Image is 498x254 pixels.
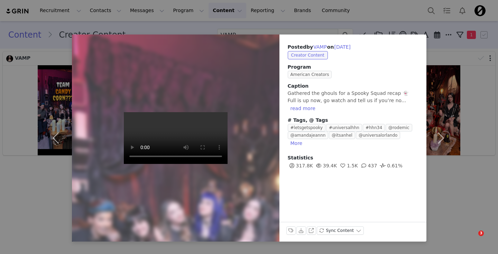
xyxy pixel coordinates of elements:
[464,231,481,247] iframe: Intercom live chat
[317,226,364,235] button: Sync Content
[288,139,305,147] button: More
[329,131,355,139] span: @itsanhel
[288,83,309,89] span: Caption
[288,104,318,113] button: read more
[334,43,351,51] button: [DATE]
[360,163,377,168] span: 437
[478,231,484,236] span: 3
[379,163,402,168] span: 0.61%
[356,131,400,139] span: @universalorlando
[288,155,313,160] span: Statistics
[288,163,313,168] span: 317.8K
[288,131,329,139] span: @amandajeannn
[363,124,385,131] span: #hhn34
[288,71,335,77] a: American Creators
[288,44,351,50] span: Posted on
[288,63,418,71] span: Program
[386,124,412,131] span: @rodemic
[313,43,327,51] button: VAMP
[288,124,326,131] span: #letsgetspooky
[306,44,327,50] span: by
[315,163,337,168] span: 39.4K
[288,71,332,78] span: American Creators
[339,163,358,168] span: 1.5K
[288,117,328,123] span: # Tags, @ Tags
[326,124,362,131] span: #universalhhn
[288,90,408,103] span: Gathered the ghouls for a Spooky Squad recap 👻 Full is up now, go watch and tell us if you’re no...
[288,51,328,59] span: Creator Content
